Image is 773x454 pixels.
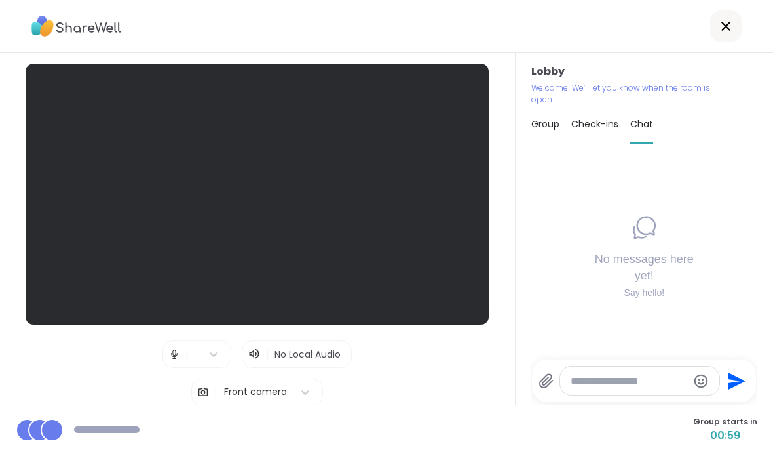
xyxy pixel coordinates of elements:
[274,348,341,361] span: No Local Audio
[693,428,757,444] span: 00:59
[630,117,653,131] span: Chat
[531,117,559,131] span: Group
[693,416,757,428] span: Group starts in
[185,341,189,367] span: |
[214,379,217,405] span: |
[571,375,688,388] textarea: Type your message
[224,385,287,399] div: Front camera
[588,251,701,284] h4: No messages here yet!
[531,64,757,79] h3: Lobby
[531,82,720,106] p: Welcome! We’ll let you know when the room is open.
[266,346,269,362] span: |
[720,366,749,396] button: Send
[197,379,209,405] img: Camera
[571,117,618,131] span: Check-ins
[168,341,180,367] img: Microphone
[693,373,709,389] button: Emoji picker
[588,287,701,300] div: Say hello!
[31,11,121,41] img: ShareWell Logo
